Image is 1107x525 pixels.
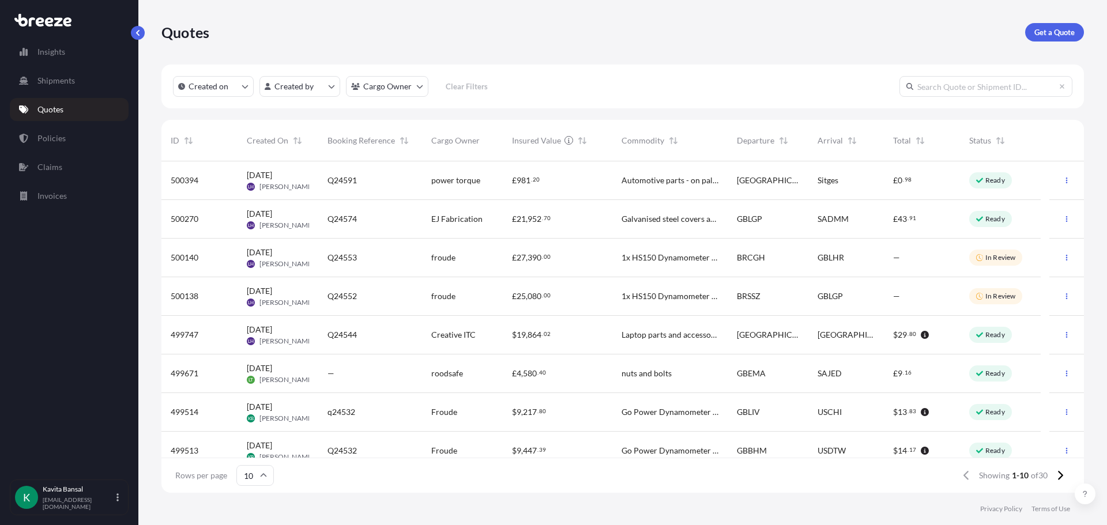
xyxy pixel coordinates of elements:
[542,255,543,259] span: .
[544,332,551,336] span: 02
[259,259,314,269] span: [PERSON_NAME]
[171,445,198,456] span: 499513
[431,175,480,186] span: power torque
[622,135,664,146] span: Commodity
[517,331,526,339] span: 19
[171,175,198,186] span: 500394
[512,447,517,455] span: $
[818,445,846,456] span: USDTW
[1031,504,1070,513] p: Terms of Use
[818,213,849,225] span: SADMM
[512,254,517,262] span: £
[431,368,463,379] span: roodsafe
[913,134,927,148] button: Sort
[248,297,254,308] span: LH
[171,290,198,302] span: 500138
[537,448,539,452] span: .
[431,252,455,263] span: froude
[969,135,991,146] span: Status
[327,368,334,379] span: —
[517,176,530,184] span: 981
[259,375,314,384] span: [PERSON_NAME]
[523,447,537,455] span: 447
[327,329,357,341] span: Q24544
[512,292,517,300] span: £
[528,215,541,223] span: 952
[431,213,483,225] span: EJ Fabrication
[528,254,541,262] span: 390
[171,329,198,341] span: 499747
[259,182,314,191] span: [PERSON_NAME]
[909,448,916,452] span: 17
[327,290,357,302] span: Q24552
[248,181,254,192] span: LH
[622,175,718,186] span: Automotive parts - on pallet
[737,406,760,418] span: GBLIV
[259,337,314,346] span: [PERSON_NAME]
[737,329,799,341] span: [GEOGRAPHIC_DATA]
[893,135,911,146] span: Total
[517,369,521,377] span: 4
[512,215,517,223] span: £
[521,447,523,455] span: ,
[171,135,179,146] span: ID
[10,98,129,121] a: Quotes
[248,413,254,424] span: KB
[431,406,457,418] span: Froude
[189,81,228,92] p: Created on
[985,446,1005,455] p: Ready
[622,290,718,302] span: 1x HS150 Dynamometer & Flywheel – 2x crates
[542,216,543,220] span: .
[327,213,357,225] span: Q24574
[537,409,539,413] span: .
[908,448,909,452] span: .
[327,135,395,146] span: Booking Reference
[446,81,488,92] p: Clear Filters
[171,252,198,263] span: 500140
[893,290,900,302] span: —
[539,409,546,413] span: 80
[274,81,314,92] p: Created by
[247,362,272,374] span: [DATE]
[908,332,909,336] span: .
[818,135,843,146] span: Arrival
[908,409,909,413] span: .
[528,331,541,339] span: 864
[893,408,898,416] span: $
[985,407,1005,417] p: Ready
[909,216,916,220] span: 91
[737,252,765,263] span: BRCGH
[1012,470,1029,481] span: 1-10
[1025,23,1084,41] a: Get a Quote
[539,371,546,375] span: 40
[346,76,428,97] button: cargoOwner Filter options
[818,252,844,263] span: GBLHR
[909,332,916,336] span: 80
[171,213,198,225] span: 500270
[539,448,546,452] span: 39
[909,409,916,413] span: 83
[667,134,680,148] button: Sort
[431,135,480,146] span: Cargo Owner
[182,134,195,148] button: Sort
[542,293,543,297] span: .
[737,135,774,146] span: Departure
[899,76,1072,97] input: Search Quote or Shipment ID...
[259,414,314,423] span: [PERSON_NAME]
[247,440,272,451] span: [DATE]
[893,331,898,339] span: $
[845,134,859,148] button: Sort
[526,215,528,223] span: ,
[247,324,272,335] span: [DATE]
[248,335,254,347] span: LH
[531,177,532,182] span: .
[517,447,521,455] span: 9
[247,208,272,220] span: [DATE]
[10,127,129,150] a: Policies
[544,255,551,259] span: 00
[777,134,790,148] button: Sort
[1034,27,1075,38] p: Get a Quote
[523,408,537,416] span: 217
[737,213,762,225] span: GBLGP
[259,452,314,462] span: [PERSON_NAME]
